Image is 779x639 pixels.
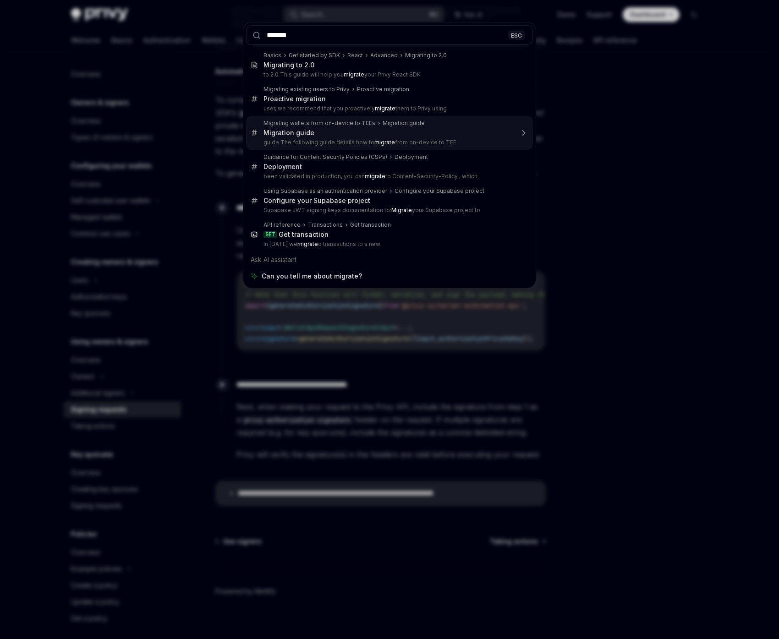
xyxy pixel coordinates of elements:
div: Migrating to 2.0 [405,52,447,59]
div: Deployment [395,153,428,161]
div: GET [263,231,277,238]
b: Migrate [391,207,412,213]
b: migrate [374,139,395,146]
p: to 2.0 This guide will help you your Privy React SDK [263,71,514,78]
b: migrate [375,105,395,112]
div: Proactive migration [263,95,326,103]
div: Proactive migration [357,86,409,93]
div: ESC [508,30,525,40]
b: migrate [344,71,364,78]
div: API reference [263,221,301,229]
div: Using Supabase as an authentication provider [263,187,387,195]
p: been validated in production, you can to Content-Security-Policy , which [263,173,514,180]
span: Can you tell me about migrate? [262,272,362,281]
div: Get transaction [350,221,391,229]
div: React [347,52,363,59]
div: Ask AI assistant [246,251,533,268]
div: Transactions [308,221,343,229]
div: Migration guide [263,129,314,137]
div: Basics [263,52,281,59]
p: Supabase JWT signing keys documentation to: your Supabase project to [263,207,514,214]
div: Configure your Supabase project [395,187,484,195]
p: In [DATE] we d transactions to a new [263,240,514,248]
div: Deployment [263,163,302,171]
b: migrate [297,240,318,247]
div: Guidance for Content Security Policies (CSPs) [263,153,387,161]
div: Configure your Supabase project [263,197,370,205]
div: Advanced [370,52,398,59]
b: migrate [365,173,385,180]
div: Migrating wallets from on-device to TEEs [263,120,375,127]
div: Migrating to 2.0 [263,61,314,69]
p: guide The following guide details how to from on-device to TEE [263,139,514,146]
p: user, we recommend that you proactively them to Privy using [263,105,514,112]
div: Migration guide [383,120,425,127]
div: Get started by SDK [289,52,340,59]
div: Migrating existing users to Privy [263,86,350,93]
div: Get transaction [279,230,329,239]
